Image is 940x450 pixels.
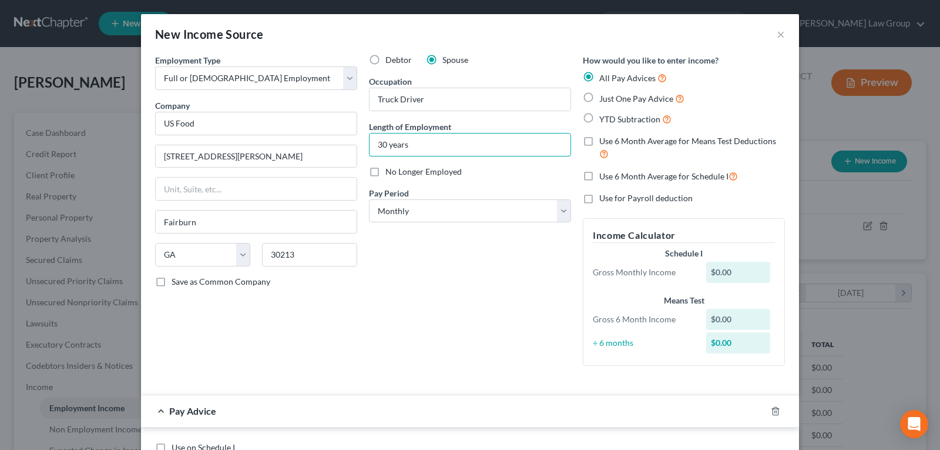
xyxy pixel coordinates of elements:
span: Spouse [442,55,468,65]
input: -- [370,88,570,111]
div: $0.00 [706,309,771,330]
button: × [777,27,785,41]
span: Pay Period [369,188,409,198]
input: Search company by name... [155,112,357,135]
label: Occupation [369,75,412,88]
div: $0.00 [706,262,771,283]
input: Enter address... [156,145,357,168]
div: Gross 6 Month Income [587,314,700,325]
div: New Income Source [155,26,264,42]
input: Enter city... [156,211,357,233]
span: Save as Common Company [172,276,270,286]
h5: Income Calculator [593,228,775,243]
label: Length of Employment [369,121,451,133]
label: How would you like to enter income? [583,54,719,66]
div: Gross Monthly Income [587,266,700,278]
span: Just One Pay Advice [599,94,673,104]
span: Use 6 Month Average for Means Test Deductions [599,136,776,146]
span: Pay Advice [169,405,216,416]
div: Means Test [593,295,775,306]
span: YTD Subtraction [599,114,660,124]
span: All Pay Advices [599,73,656,83]
div: $0.00 [706,332,771,354]
div: Schedule I [593,248,775,259]
input: Enter zip... [262,243,357,266]
span: Use for Payroll deduction [599,193,693,203]
div: Open Intercom Messenger [900,410,928,438]
span: Company [155,101,190,111]
span: Use 6 Month Average for Schedule I [599,171,728,181]
div: ÷ 6 months [587,337,700,349]
input: ex: 2 years [370,134,570,156]
span: No Longer Employed [385,166,462,176]
span: Debtor [385,55,412,65]
span: Employment Type [155,55,220,65]
input: Unit, Suite, etc... [156,178,357,200]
